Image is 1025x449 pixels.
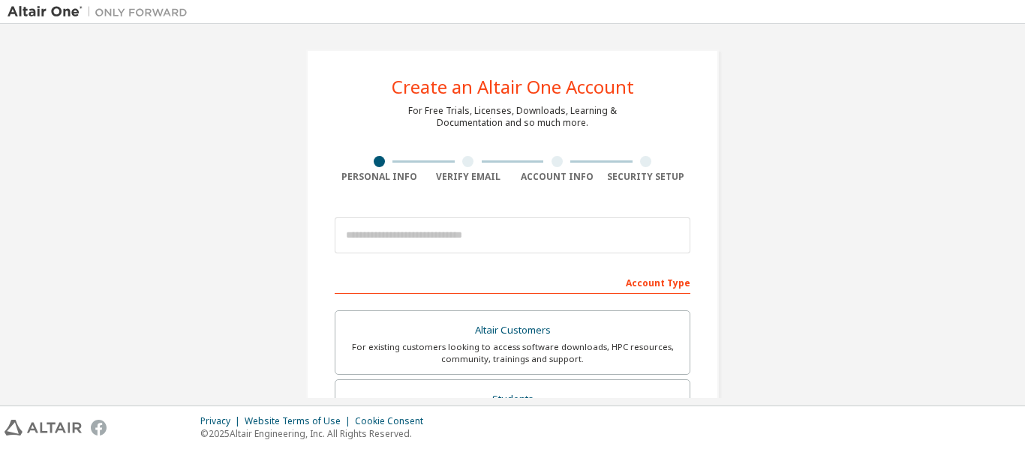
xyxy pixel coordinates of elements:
[245,415,355,427] div: Website Terms of Use
[392,78,634,96] div: Create an Altair One Account
[408,105,617,129] div: For Free Trials, Licenses, Downloads, Learning & Documentation and so much more.
[8,4,195,19] img: Altair One
[91,420,107,436] img: facebook.svg
[335,171,424,183] div: Personal Info
[602,171,691,183] div: Security Setup
[344,389,681,410] div: Students
[512,171,602,183] div: Account Info
[344,341,681,365] div: For existing customers looking to access software downloads, HPC resources, community, trainings ...
[5,420,82,436] img: altair_logo.svg
[344,320,681,341] div: Altair Customers
[424,171,513,183] div: Verify Email
[355,415,432,427] div: Cookie Consent
[200,415,245,427] div: Privacy
[200,427,432,440] p: © 2025 Altair Engineering, Inc. All Rights Reserved.
[335,270,690,294] div: Account Type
